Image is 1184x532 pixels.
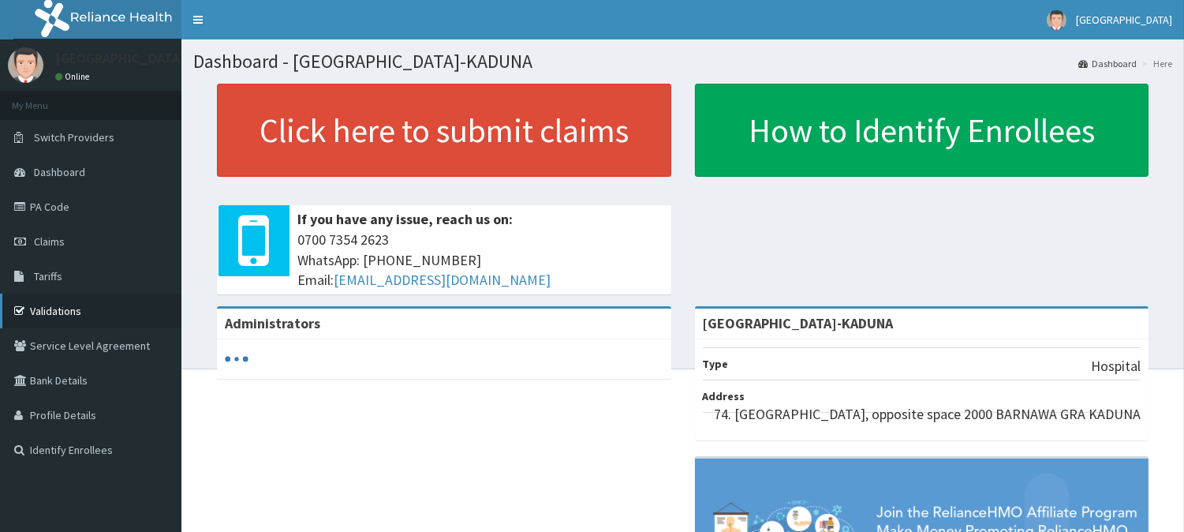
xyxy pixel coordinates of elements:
span: Dashboard [34,165,85,179]
b: Type [703,357,729,371]
p: Hospital [1091,356,1141,377]
h1: Dashboard - [GEOGRAPHIC_DATA]-KADUNA [193,51,1172,72]
span: Tariffs [34,269,62,283]
a: How to Identify Enrollees [695,84,1149,177]
a: Online [55,71,93,82]
svg: audio-loading [225,347,248,371]
span: 0700 7354 2623 WhatsApp: [PHONE_NUMBER] Email: [297,230,663,290]
p: 74. [GEOGRAPHIC_DATA], opposite space 2000 BARNAWA GRA KADUNA [714,404,1141,425]
li: Here [1138,57,1172,70]
p: [GEOGRAPHIC_DATA] [55,51,185,66]
a: [EMAIL_ADDRESS][DOMAIN_NAME] [334,271,551,289]
a: Dashboard [1078,57,1137,70]
strong: [GEOGRAPHIC_DATA]-KADUNA [703,314,894,332]
span: Switch Providers [34,130,114,144]
b: Address [703,389,745,403]
b: If you have any issue, reach us on: [297,210,513,228]
a: Click here to submit claims [217,84,671,177]
b: Administrators [225,314,320,332]
img: User Image [1047,10,1066,30]
span: Claims [34,234,65,249]
img: User Image [8,47,43,83]
span: [GEOGRAPHIC_DATA] [1076,13,1172,27]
